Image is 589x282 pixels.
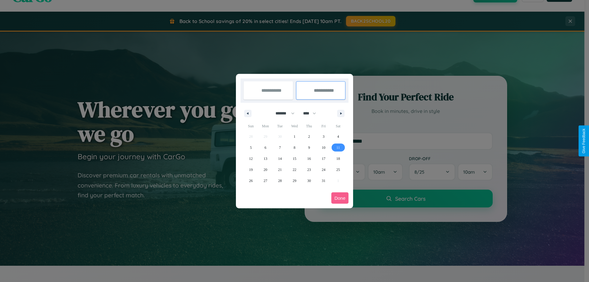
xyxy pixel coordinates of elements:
span: 30 [307,175,311,186]
span: 12 [249,153,253,164]
button: 30 [302,175,316,186]
button: 31 [316,175,331,186]
button: 1 [287,131,302,142]
span: Mon [258,121,272,131]
span: 26 [249,175,253,186]
span: 5 [250,142,252,153]
span: 15 [293,153,296,164]
span: Fri [316,121,331,131]
button: 22 [287,164,302,175]
span: 25 [336,164,340,175]
button: 29 [287,175,302,186]
span: 13 [264,153,267,164]
span: 19 [249,164,253,175]
span: 18 [336,153,340,164]
span: 9 [308,142,310,153]
button: 14 [273,153,287,164]
span: 28 [278,175,282,186]
button: 19 [244,164,258,175]
span: 10 [322,142,325,153]
span: 4 [337,131,339,142]
button: 8 [287,142,302,153]
button: 9 [302,142,316,153]
span: 29 [293,175,296,186]
span: Sat [331,121,345,131]
button: 23 [302,164,316,175]
button: 7 [273,142,287,153]
button: 21 [273,164,287,175]
button: 5 [244,142,258,153]
span: 27 [264,175,267,186]
button: 24 [316,164,331,175]
button: 16 [302,153,316,164]
button: 4 [331,131,345,142]
span: 14 [278,153,282,164]
button: 20 [258,164,272,175]
span: Wed [287,121,302,131]
button: 13 [258,153,272,164]
span: 16 [307,153,311,164]
span: 20 [264,164,267,175]
div: Give Feedback [582,129,586,153]
button: 6 [258,142,272,153]
span: 11 [336,142,340,153]
span: 3 [323,131,325,142]
button: 12 [244,153,258,164]
button: 27 [258,175,272,186]
span: Thu [302,121,316,131]
span: 24 [322,164,325,175]
button: 18 [331,153,345,164]
button: 15 [287,153,302,164]
button: 2 [302,131,316,142]
button: 11 [331,142,345,153]
span: 31 [322,175,325,186]
span: 23 [307,164,311,175]
span: 21 [278,164,282,175]
span: 6 [264,142,266,153]
span: Sun [244,121,258,131]
span: 7 [279,142,281,153]
button: 26 [244,175,258,186]
span: 8 [294,142,295,153]
button: 3 [316,131,331,142]
span: 1 [294,131,295,142]
span: Tue [273,121,287,131]
button: Done [331,192,348,204]
button: 17 [316,153,331,164]
button: 28 [273,175,287,186]
button: 25 [331,164,345,175]
span: 22 [293,164,296,175]
span: 17 [322,153,325,164]
button: 10 [316,142,331,153]
span: 2 [308,131,310,142]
